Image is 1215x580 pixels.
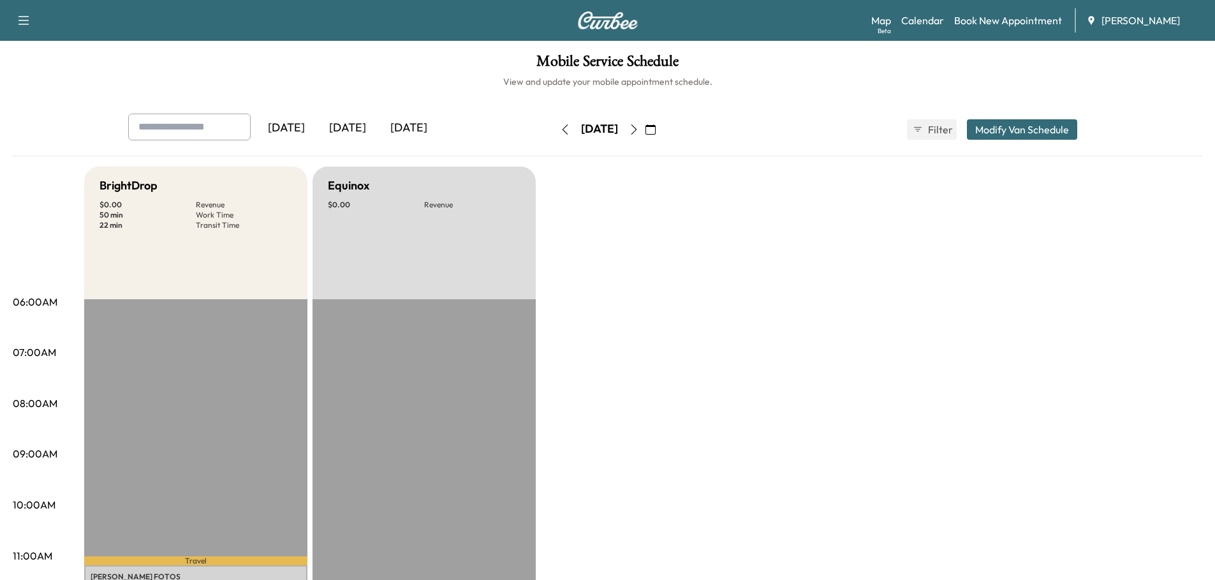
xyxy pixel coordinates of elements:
span: Filter [928,122,951,137]
h6: View and update your mobile appointment schedule. [13,75,1202,88]
p: 09:00AM [13,446,57,461]
div: [DATE] [581,121,618,137]
div: [DATE] [317,114,378,143]
p: $ 0.00 [328,200,424,210]
p: 08:00AM [13,396,57,411]
div: [DATE] [378,114,439,143]
span: [PERSON_NAME] [1101,13,1180,28]
p: Revenue [196,200,292,210]
p: 06:00AM [13,294,57,309]
button: Modify Van Schedule [967,119,1077,140]
a: Calendar [901,13,944,28]
p: 50 min [99,210,196,220]
img: Curbee Logo [577,11,638,29]
p: Travel [84,556,307,565]
h5: BrightDrop [99,177,158,195]
p: $ 0.00 [99,200,196,210]
p: Transit Time [196,220,292,230]
div: Beta [878,26,891,36]
a: MapBeta [871,13,891,28]
a: Book New Appointment [954,13,1062,28]
button: Filter [907,119,957,140]
div: [DATE] [256,114,317,143]
p: 10:00AM [13,497,55,512]
p: 07:00AM [13,345,56,360]
p: Revenue [424,200,520,210]
p: 11:00AM [13,548,52,563]
h5: Equinox [328,177,369,195]
h1: Mobile Service Schedule [13,54,1202,75]
p: Work Time [196,210,292,220]
p: 22 min [99,220,196,230]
